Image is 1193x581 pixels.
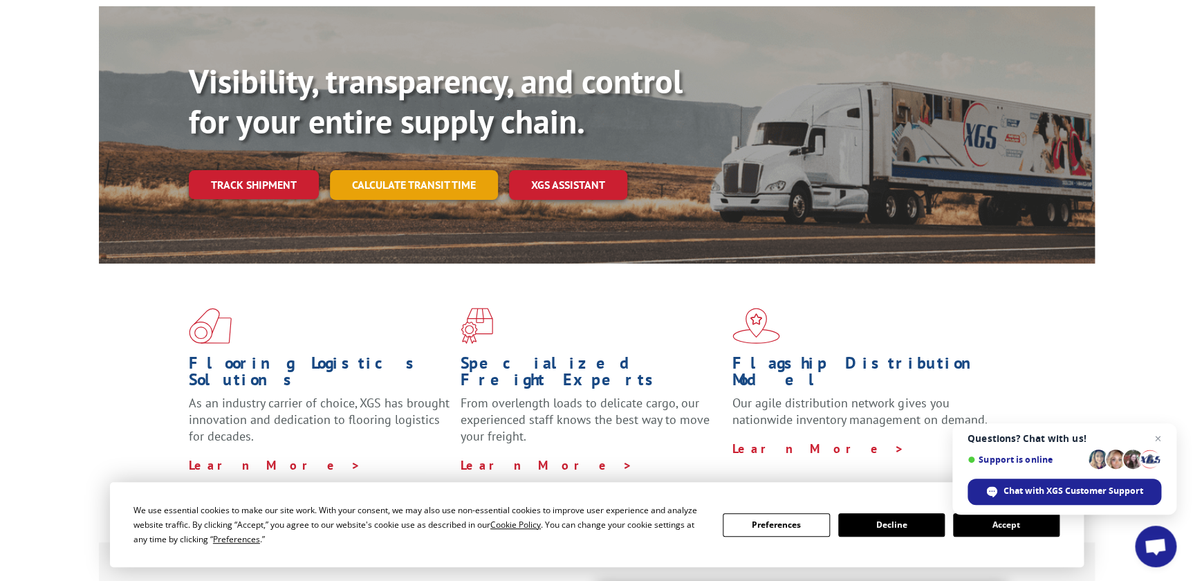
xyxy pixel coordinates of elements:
[330,170,498,200] a: Calculate transit time
[189,395,450,444] span: As an industry carrier of choice, XGS has brought innovation and dedication to flooring logistics...
[732,395,987,427] span: Our agile distribution network gives you nationwide inventory management on demand.
[189,170,319,199] a: Track shipment
[213,533,260,545] span: Preferences
[189,355,450,395] h1: Flooring Logistics Solutions
[189,308,232,344] img: xgs-icon-total-supply-chain-intelligence-red
[110,482,1084,567] div: Cookie Consent Prompt
[953,513,1060,537] button: Accept
[732,355,994,395] h1: Flagship Distribution Model
[1149,430,1166,447] span: Close chat
[1004,485,1143,497] span: Chat with XGS Customer Support
[723,513,829,537] button: Preferences
[461,355,722,395] h1: Specialized Freight Experts
[189,59,683,142] b: Visibility, transparency, and control for your entire supply chain.
[968,454,1084,465] span: Support is online
[133,503,706,546] div: We use essential cookies to make our site work. With your consent, we may also use non-essential ...
[1135,526,1176,567] div: Open chat
[732,308,780,344] img: xgs-icon-flagship-distribution-model-red
[968,479,1161,505] div: Chat with XGS Customer Support
[461,457,633,473] a: Learn More >
[838,513,945,537] button: Decline
[732,441,905,456] a: Learn More >
[461,395,722,456] p: From overlength loads to delicate cargo, our experienced staff knows the best way to move your fr...
[189,457,361,473] a: Learn More >
[490,519,541,531] span: Cookie Policy
[968,433,1161,444] span: Questions? Chat with us!
[461,308,493,344] img: xgs-icon-focused-on-flooring-red
[509,170,627,200] a: XGS ASSISTANT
